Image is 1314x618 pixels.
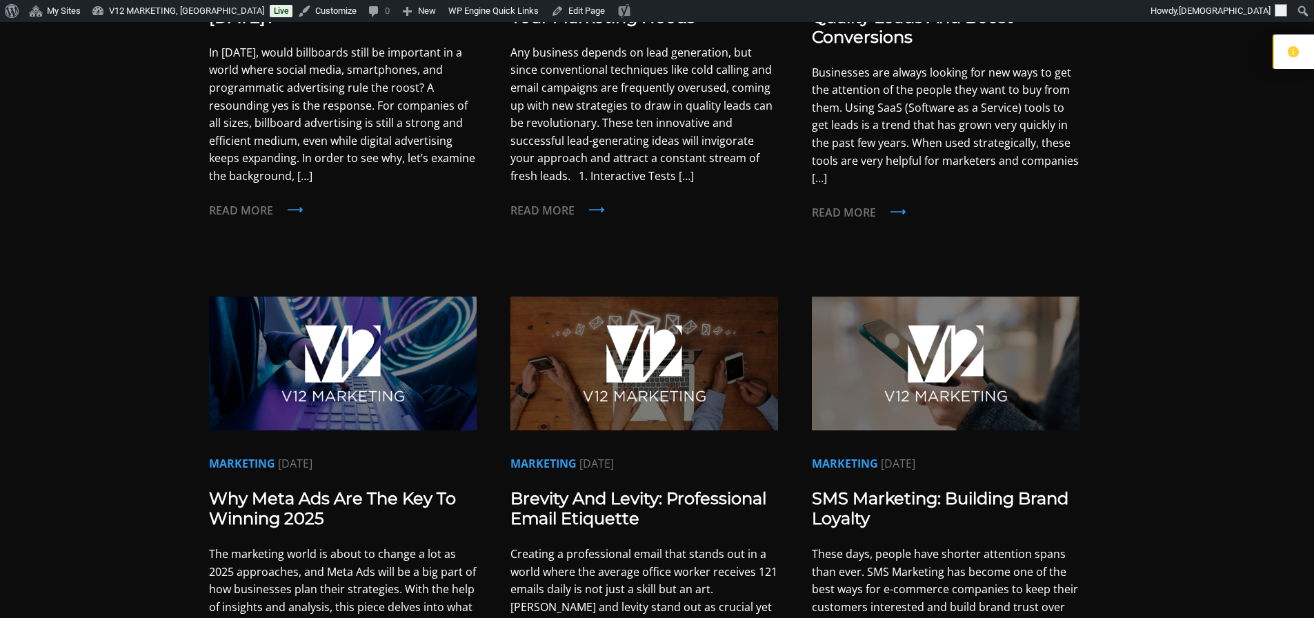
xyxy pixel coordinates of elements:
[1245,552,1314,618] iframe: Chat Widget
[510,202,778,220] a: Read more
[209,202,477,220] a: Read more
[812,455,878,472] small: MARKETING
[881,455,915,472] small: [DATE]
[579,455,614,472] small: [DATE]
[209,44,477,186] p: In [DATE], would billboards still be important in a world where social media, smartphones, and pr...
[209,488,456,528] a: Why Meta Ads Are the Key to Winning 2025
[510,455,577,472] small: MARKETING
[510,44,778,186] p: Any business depends on lead generation, but since conventional techniques like cold calling and ...
[510,297,778,430] img: Brevity & Levity
[812,64,1079,188] p: Businesses are always looking for new ways to get the attention of the people they want to buy fr...
[270,5,292,17] a: Live
[1179,6,1271,16] span: [DEMOGRAPHIC_DATA]
[209,455,275,472] small: MARKETING
[812,297,1079,430] img: V12 Marketing - SMS Marketing
[812,488,1068,528] a: SMS Marketing: Building Brand Loyalty
[510,488,766,528] a: Brevity and Levity: Professional Email Etiquette
[209,297,477,430] img: V12 Marketing - Meta Ads
[812,204,1079,222] a: Read more
[278,455,312,472] small: [DATE]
